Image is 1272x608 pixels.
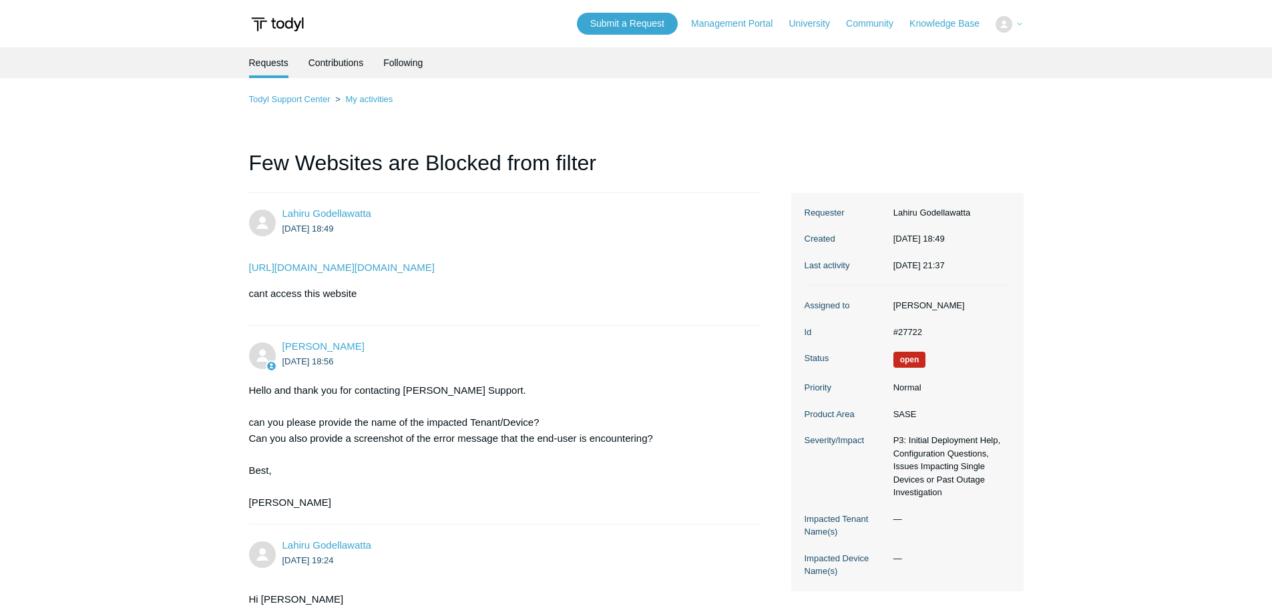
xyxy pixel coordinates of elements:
[805,513,887,539] dt: Impacted Tenant Name(s)
[249,147,761,193] h1: Few Websites are Blocked from filter
[282,224,334,234] time: 2025-08-27T18:49:08Z
[249,12,306,37] img: Todyl Support Center Help Center home page
[893,234,945,244] time: 2025-08-27T18:49:08+00:00
[383,47,423,78] a: Following
[805,206,887,220] dt: Requester
[577,13,678,35] a: Submit a Request
[249,591,747,607] p: Hi [PERSON_NAME]
[893,352,926,368] span: We are working on a response for you
[805,434,887,447] dt: Severity/Impact
[909,17,993,31] a: Knowledge Base
[887,299,1010,312] dd: [PERSON_NAME]
[805,259,887,272] dt: Last activity
[282,340,365,352] span: Kris Haire
[789,17,843,31] a: University
[282,340,365,352] a: [PERSON_NAME]
[345,94,393,104] a: My activities
[887,513,1010,526] dd: —
[887,326,1010,339] dd: #27722
[249,47,288,78] li: Requests
[846,17,907,31] a: Community
[249,94,333,104] li: Todyl Support Center
[249,94,331,104] a: Todyl Support Center
[282,208,371,219] a: Lahiru Godellawatta
[805,352,887,365] dt: Status
[282,356,334,366] time: 2025-08-27T18:56:57Z
[805,381,887,394] dt: Priority
[805,299,887,312] dt: Assigned to
[308,47,364,78] a: Contributions
[887,206,1010,220] dd: Lahiru Godellawatta
[333,94,393,104] li: My activities
[805,552,887,578] dt: Impacted Device Name(s)
[282,539,371,551] a: Lahiru Godellawatta
[805,408,887,421] dt: Product Area
[887,434,1010,499] dd: P3: Initial Deployment Help, Configuration Questions, Issues Impacting Single Devices or Past Out...
[691,17,786,31] a: Management Portal
[805,232,887,246] dt: Created
[249,286,747,302] p: cant access this website
[887,408,1010,421] dd: SASE
[249,262,435,273] a: [URL][DOMAIN_NAME][DOMAIN_NAME]
[805,326,887,339] dt: Id
[249,382,747,511] div: Hello and thank you for contacting [PERSON_NAME] Support. can you please provide the name of the ...
[887,552,1010,565] dd: —
[282,555,334,565] time: 2025-08-27T19:24:45Z
[887,381,1010,394] dd: Normal
[893,260,945,270] time: 2025-08-27T21:37:07+00:00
